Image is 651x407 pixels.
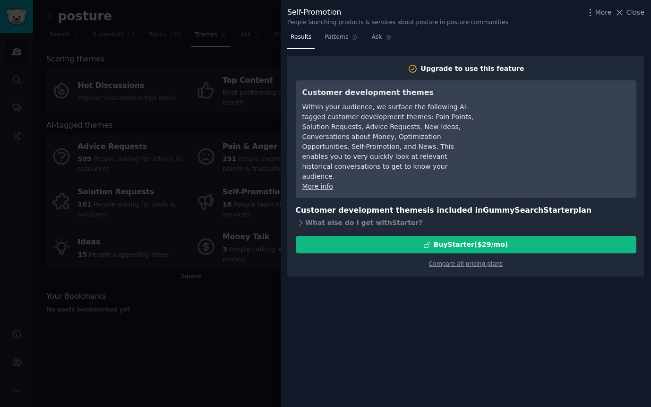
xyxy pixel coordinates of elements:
a: Results [287,30,315,49]
div: What else do I get with Starter ? [296,216,636,229]
h3: Customer development themes [302,87,475,99]
h3: Customer development themes is included in plan [296,205,636,216]
span: More [595,8,612,17]
button: More [585,8,612,17]
div: Upgrade to use this feature [421,64,524,74]
span: GummySearch Starter [483,206,573,215]
a: More info [302,182,333,190]
button: BuyStarter($29/mo) [296,236,636,253]
span: Close [626,8,644,17]
span: Ask [372,33,382,42]
a: Compare all pricing plans [429,260,503,267]
div: Self-Promotion [287,7,508,18]
div: Within your audience, we surface the following AI-tagged customer development themes: Pain Points... [302,102,475,182]
span: Results [291,33,311,42]
button: Close [615,8,644,17]
a: Patterns [321,30,361,49]
iframe: YouTube video player [488,87,630,158]
div: Buy Starter ($ 29 /mo ) [434,240,508,250]
div: People launching products & services about posture in posture communities [287,18,508,27]
a: Ask [368,30,395,49]
span: Patterns [325,33,348,42]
